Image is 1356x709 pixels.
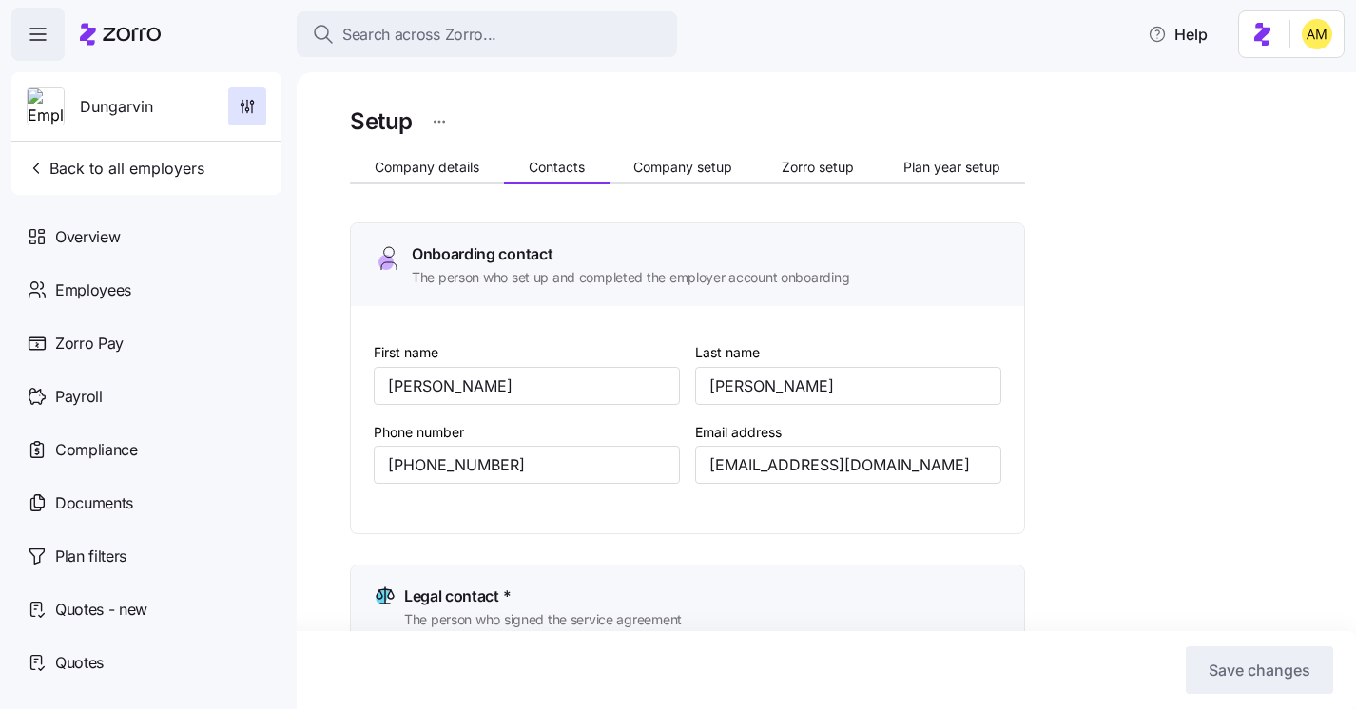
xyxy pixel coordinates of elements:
[11,583,281,636] a: Quotes - new
[1302,19,1332,49] img: dfaaf2f2725e97d5ef9e82b99e83f4d7
[350,106,413,136] h1: Setup
[1186,646,1333,694] button: Save changes
[412,242,552,266] span: Onboarding contact
[55,438,138,462] span: Compliance
[11,316,281,370] a: Zorro Pay
[297,11,677,57] button: Search across Zorro...
[11,636,281,689] a: Quotes
[633,161,732,174] span: Company setup
[55,332,124,355] span: Zorro Pay
[1148,23,1208,46] span: Help
[11,210,281,263] a: Overview
[1209,659,1310,681] span: Save changes
[55,385,103,409] span: Payroll
[342,23,496,47] span: Search across Zorro...
[11,263,281,316] a: Employees
[55,545,126,568] span: Plan filters
[28,88,64,126] img: Employer logo
[374,342,438,363] label: First name
[11,370,281,423] a: Payroll
[404,584,511,608] span: Legal contact *
[55,491,133,515] span: Documents
[695,422,782,443] label: Email address
[11,476,281,529] a: Documents
[55,278,131,302] span: Employees
[374,446,680,484] input: (212) 456-7890
[374,367,680,405] input: Type first name
[695,342,760,363] label: Last name
[11,423,281,476] a: Compliance
[19,149,212,187] button: Back to all employers
[55,598,147,622] span: Quotes - new
[695,446,1001,484] input: Type email address
[375,161,479,174] span: Company details
[27,157,204,180] span: Back to all employers
[1133,15,1223,53] button: Help
[529,161,585,174] span: Contacts
[55,651,104,675] span: Quotes
[80,95,153,119] span: Dungarvin
[412,268,849,287] span: The person who set up and completed the employer account onboarding
[782,161,854,174] span: Zorro setup
[404,610,682,629] span: The person who signed the service agreement
[11,529,281,583] a: Plan filters
[374,422,464,443] label: Phone number
[903,161,1000,174] span: Plan year setup
[695,367,1001,405] input: Type last name
[55,225,120,249] span: Overview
